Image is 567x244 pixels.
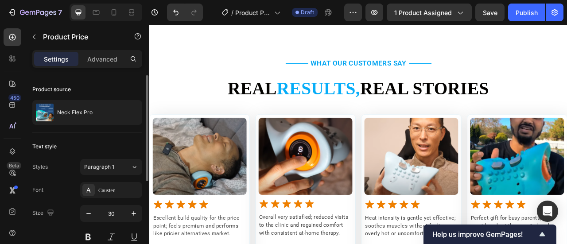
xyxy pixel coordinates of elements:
[273,221,345,235] img: gempages_513890737364927472-9d680ffe-aae4-45c3-959d-8eb16b2c91c3.png
[80,159,142,175] button: Paragraph 1
[4,221,76,235] img: gempages_513890737364927472-9d680ffe-aae4-45c3-959d-8eb16b2c91c3.png
[43,31,118,42] p: Product Price
[32,186,43,194] div: Font
[4,118,124,216] img: gempages_513890737364927472-378886b3-97d0-4ed2-a0e6-56ac380c4b9c.png
[432,229,548,240] button: Show survey - Help us improve GemPages!
[235,8,271,17] span: Product Page - (A)
[84,163,114,171] span: Paragraph 1
[268,68,432,93] span: Real Stories
[100,68,162,93] span: Real
[98,186,140,194] div: Causten
[8,94,21,101] div: 450
[205,42,327,55] p: What Our Customers Say
[162,68,268,93] span: Results,
[387,4,472,21] button: 1 product assigned
[167,4,203,21] div: Undo/Redo
[32,85,71,93] div: Product source
[4,4,66,21] button: 7
[408,118,528,216] img: gempages_513890737364927472-7d3d63aa-989c-4056-b5ed-958c34bc1feb.png
[36,104,54,121] img: product feature img
[508,4,545,21] button: Publish
[7,162,21,169] div: Beta
[149,25,567,244] iframe: Design area
[173,48,202,50] img: gempages_513890737364927472-595ca104-237b-451e-a1cb-c57775dd262a.png
[483,9,497,16] span: Save
[301,8,314,16] span: Draft
[32,163,48,171] div: Styles
[475,4,505,21] button: Save
[394,8,452,17] span: 1 product assigned
[408,221,480,235] img: gempages_513890737364927472-9d680ffe-aae4-45c3-959d-8eb16b2c91c3.png
[87,54,117,64] p: Advanced
[432,230,537,239] span: Help us improve GemPages!
[139,221,210,234] img: gempages_513890737364927472-9d680ffe-aae4-45c3-959d-8eb16b2c91c3.png
[537,201,558,222] div: Open Intercom Messenger
[57,109,93,116] p: Neck Flex Pro
[273,118,393,216] img: gempages_513890737364927472-c4b3d1c8-763b-4c0f-b9f4-499cf49a905d.png
[330,48,359,50] img: gempages_513890737364927472-595ca104-237b-451e-a1cb-c57775dd262a.png
[516,8,538,17] div: Publish
[44,54,69,64] p: Settings
[32,207,56,219] div: Size
[58,7,62,18] p: 7
[231,8,233,17] span: /
[139,118,258,216] img: gempages_513890737364927472-2787866b-60fc-4c15-9026-8f679b927dd2.png
[32,143,57,151] div: Text style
